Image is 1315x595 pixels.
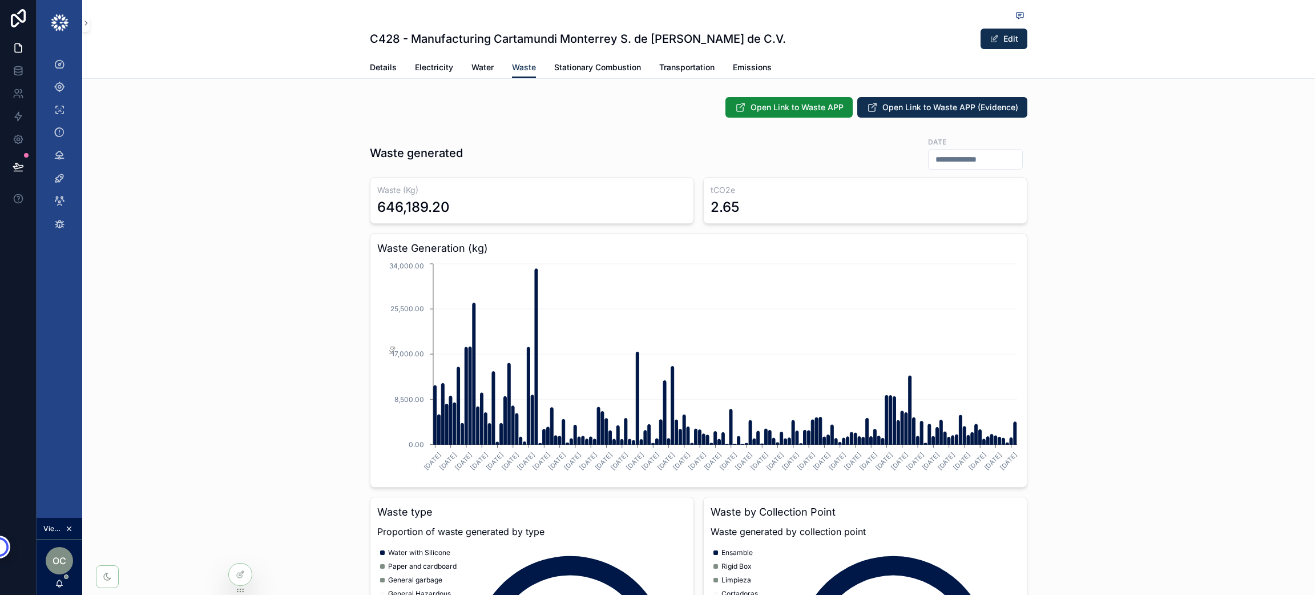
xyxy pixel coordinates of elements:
text: [DATE] [889,451,910,472]
text: [DATE] [951,451,972,472]
text: [DATE] [515,451,536,472]
span: OC [53,554,66,568]
a: Transportation [659,57,715,80]
h3: Waste type [377,504,687,520]
span: Viewing as [PERSON_NAME] [43,524,63,533]
span: Waste generated by collection point [711,525,1020,538]
span: Electricity [415,62,453,73]
text: [DATE] [733,451,754,472]
span: Ensamble [721,548,753,557]
text: [DATE] [640,451,661,472]
text: [DATE] [671,451,692,472]
text: [DATE] [936,451,957,472]
span: Open Link to Waste APP [751,102,844,113]
span: Stationary Combustion [554,62,641,73]
span: Limpieza [721,576,751,585]
span: Water [471,62,494,73]
text: [DATE] [703,451,723,472]
text: [DATE] [858,451,879,472]
div: chart [377,261,1020,480]
span: Open Link to Waste APP (Evidence) [882,102,1018,113]
tspan: 34,000.00 [389,262,424,270]
tspan: 0.00 [409,440,424,449]
img: App logo [50,14,69,32]
text: [DATE] [998,451,1019,472]
h3: Waste by Collection Point [711,504,1020,520]
h3: tCO2e [711,184,1020,196]
span: Details [370,62,397,73]
text: [DATE] [749,451,770,472]
text: [DATE] [594,451,614,472]
div: 646,189.20 [377,198,450,216]
a: Water [471,57,494,80]
text: [DATE] [765,451,785,472]
a: Emissions [733,57,772,80]
div: scrollable content [37,46,82,249]
text: [DATE] [422,451,443,472]
span: Proportion of waste generated by type [377,525,687,538]
h1: C428 - Manufacturing Cartamundi Monterrey S. de [PERSON_NAME] de C.V. [370,31,786,47]
a: Electricity [415,57,453,80]
tspan: 8,500.00 [394,395,424,404]
h3: Waste (Kg) [377,184,687,196]
text: [DATE] [796,451,816,472]
button: Open Link to Waste APP [725,97,853,118]
text: [DATE] [718,451,739,472]
button: Open Link to Waste APP (Evidence) [857,97,1027,118]
tspan: 17,000.00 [392,349,424,358]
text: [DATE] [453,451,474,472]
text: [DATE] [905,451,925,472]
a: Waste [512,57,536,79]
label: Date [928,136,946,147]
text: [DATE] [547,451,567,472]
h1: Waste generated [370,145,463,161]
text: [DATE] [842,451,863,472]
span: Emissions [733,62,772,73]
h3: Waste Generation (kg) [377,240,1020,256]
span: Waste [512,62,536,73]
span: General garbage [388,576,442,585]
text: [DATE] [812,451,832,472]
text: [DATE] [983,451,1003,472]
tspan: 25,500.00 [390,304,424,313]
text: [DATE] [438,451,458,472]
span: Transportation [659,62,715,73]
text: [DATE] [967,451,988,472]
text: [DATE] [609,451,630,472]
text: [DATE] [780,451,801,472]
a: Stationary Combustion [554,57,641,80]
text: [DATE] [687,451,708,472]
text: [DATE] [469,451,490,472]
span: Paper and cardboard [388,562,457,571]
tspan: Kg [388,346,396,354]
text: [DATE] [874,451,894,472]
span: Rigid Box [721,562,752,571]
text: [DATE] [578,451,599,472]
text: [DATE] [656,451,676,472]
div: 2.65 [711,198,739,216]
text: [DATE] [827,451,848,472]
text: [DATE] [624,451,645,472]
span: Water with Silicone [388,548,450,557]
text: [DATE] [531,451,552,472]
button: Edit [981,29,1027,49]
text: [DATE] [500,451,521,472]
a: Details [370,57,397,80]
text: [DATE] [562,451,583,472]
text: [DATE] [485,451,505,472]
text: [DATE] [921,451,941,472]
